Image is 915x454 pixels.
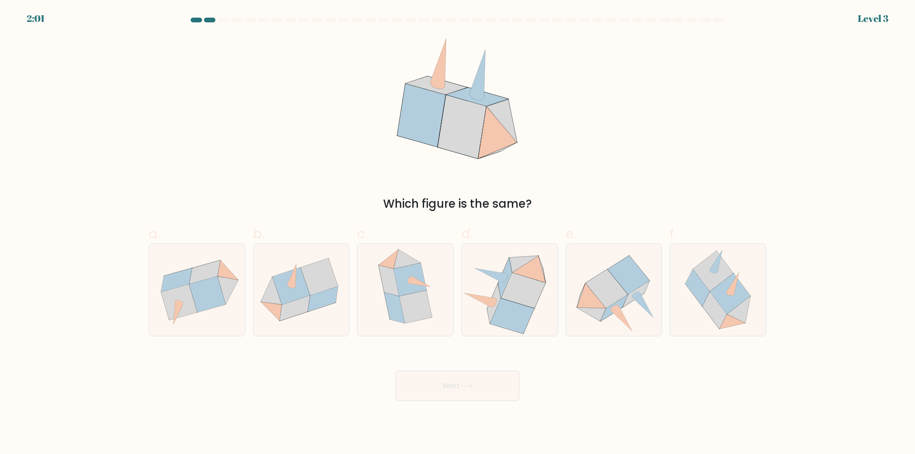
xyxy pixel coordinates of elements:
[461,224,473,243] span: d.
[253,224,264,243] span: b.
[396,371,519,401] button: Next
[357,224,367,243] span: c.
[858,11,888,26] div: Level 3
[670,224,676,243] span: f.
[154,195,761,212] div: Which figure is the same?
[566,224,576,243] span: e.
[149,224,160,243] span: a.
[27,11,45,26] div: 2:01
